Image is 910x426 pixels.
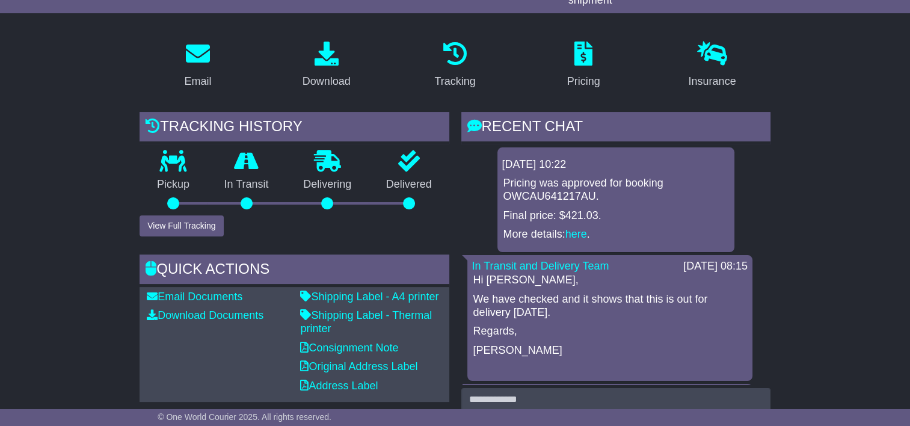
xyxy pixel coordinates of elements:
[473,293,746,319] p: We have checked and it shows that this is out for delivery [DATE].
[185,73,212,90] div: Email
[472,260,609,272] a: In Transit and Delivery Team
[300,380,378,392] a: Address Label
[300,309,432,335] a: Shipping Label - Thermal printer
[147,309,263,321] a: Download Documents
[434,73,475,90] div: Tracking
[295,37,358,94] a: Download
[473,344,746,357] p: [PERSON_NAME]
[140,215,223,236] button: View Full Tracking
[567,73,600,90] div: Pricing
[461,112,770,144] div: RECENT CHAT
[300,342,398,354] a: Consignment Note
[369,178,449,191] p: Delivered
[503,209,728,223] p: Final price: $421.03.
[303,73,351,90] div: Download
[473,325,746,338] p: Regards,
[680,37,743,94] a: Insurance
[502,158,730,171] div: [DATE] 10:22
[473,274,746,287] p: Hi [PERSON_NAME],
[140,255,449,287] div: Quick Actions
[286,178,369,191] p: Delivering
[688,73,736,90] div: Insurance
[147,291,242,303] a: Email Documents
[140,178,207,191] p: Pickup
[140,112,449,144] div: Tracking history
[559,37,608,94] a: Pricing
[503,177,728,203] p: Pricing was approved for booking OWCAU641217AU.
[158,412,331,422] span: © One World Courier 2025. All rights reserved.
[177,37,220,94] a: Email
[683,260,748,273] div: [DATE] 08:15
[300,360,417,372] a: Original Address Label
[503,228,728,241] p: More details: .
[207,178,286,191] p: In Transit
[300,291,438,303] a: Shipping Label - A4 printer
[426,37,483,94] a: Tracking
[565,228,587,240] a: here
